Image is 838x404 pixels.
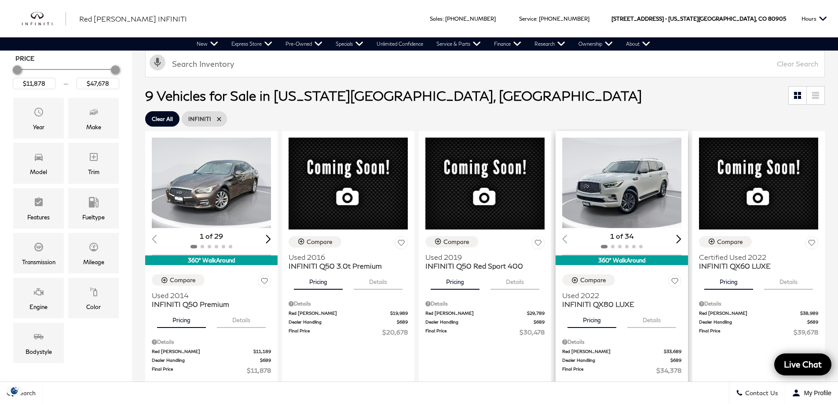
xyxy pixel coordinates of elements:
[22,257,55,267] div: Transmission
[539,15,589,22] a: [PHONE_NUMBER]
[764,270,813,290] button: details tab
[145,255,278,265] div: 360° WalkAround
[487,37,528,51] a: Finance
[27,212,50,222] div: Features
[152,348,253,355] span: Red [PERSON_NAME]
[527,310,545,317] span: $29,789
[562,138,683,228] div: 1 / 2
[668,274,681,291] button: Save Vehicle
[289,253,408,270] a: Used 2016INFINITI Q50 3.0t Premium
[717,238,743,246] div: Compare
[258,274,271,291] button: Save Vehicle
[425,253,538,262] span: Used 2019
[4,386,25,395] section: Click to Open Cookie Consent Modal
[152,138,272,228] div: 1 / 2
[33,105,44,122] span: Year
[289,328,382,337] span: Final Price
[26,347,52,357] div: Bodystyle
[13,98,64,138] div: YearYear
[289,310,390,317] span: Red [PERSON_NAME]
[217,309,266,328] button: details tab
[68,233,119,273] div: MileageMileage
[68,98,119,138] div: MakeMake
[79,14,187,24] a: Red [PERSON_NAME] INFINITI
[490,270,539,290] button: details tab
[425,236,478,247] button: Compare Vehicle
[395,236,408,252] button: Save Vehicle
[699,328,794,337] span: Final Price
[152,300,264,309] span: INFINITI Q50 Premium
[430,15,443,22] span: Sales
[699,138,818,229] img: 2022 INFINITI QX60 LUXE
[382,328,408,337] span: $20,678
[425,262,538,270] span: INFINITI Q50 Red Sport 400
[83,257,104,267] div: Mileage
[704,270,753,290] button: pricing tab
[699,310,800,317] span: Red [PERSON_NAME]
[152,138,272,228] img: 2014 INFINITI Q50 Premium 1
[22,12,66,26] img: INFINITI
[627,309,676,328] button: details tab
[699,319,807,325] span: Dealer Handling
[188,113,211,124] span: INFINITI
[152,357,260,364] span: Dealer Handling
[13,143,64,183] div: ModelModel
[289,319,397,325] span: Dealer Handling
[33,122,44,132] div: Year
[86,302,101,312] div: Color
[88,105,99,122] span: Make
[390,310,408,317] span: $19,989
[82,212,105,222] div: Fueltype
[152,348,271,355] a: Red [PERSON_NAME] $11,189
[152,357,271,364] a: Dealer Handling $689
[68,188,119,229] div: FueltypeFueltype
[556,255,688,265] div: 360° WalkAround
[152,113,173,124] span: Clear All
[13,323,64,363] div: BodystyleBodystyle
[13,278,64,318] div: EngineEngine
[656,366,681,375] span: $34,378
[145,50,825,77] input: Search Inventory
[13,188,64,229] div: FeaturesFeatures
[289,310,408,317] a: Red [PERSON_NAME] $19,989
[425,319,534,325] span: Dealer Handling
[289,253,401,262] span: Used 2016
[699,253,812,262] span: Certified Used 2022
[562,357,681,364] a: Dealer Handling $689
[699,310,818,317] a: Red [PERSON_NAME] $38,989
[370,37,430,51] a: Unlimited Confidence
[562,300,675,309] span: INFINITI QX80 LUXE
[170,276,196,284] div: Compare
[152,366,271,375] a: Final Price $11,878
[329,37,370,51] a: Specials
[157,309,206,328] button: pricing tab
[68,143,119,183] div: TrimTrim
[88,284,99,302] span: Color
[676,235,681,243] div: Next slide
[425,138,545,229] img: 2019 INFINITI Q50 Red Sport 400
[13,62,119,89] div: Price
[699,328,818,337] a: Final Price $39,678
[562,348,681,355] a: Red [PERSON_NAME] $33,689
[531,236,545,252] button: Save Vehicle
[145,87,642,103] span: 9 Vehicles for Sale in [US_STATE][GEOGRAPHIC_DATA], [GEOGRAPHIC_DATA]
[425,310,527,317] span: Red [PERSON_NAME]
[190,37,225,51] a: New
[562,291,675,300] span: Used 2022
[260,357,271,364] span: $689
[528,37,572,51] a: Research
[289,236,341,247] button: Compare Vehicle
[4,386,25,395] img: Opt-Out Icon
[88,149,99,167] span: Trim
[425,310,545,317] a: Red [PERSON_NAME] $29,789
[562,366,681,375] a: Final Price $34,378
[289,300,408,308] div: Pricing Details - INFINITI Q50 3.0t Premium
[68,278,119,318] div: ColorColor
[562,338,681,346] div: Pricing Details - INFINITI QX80 LUXE
[33,240,44,257] span: Transmission
[79,15,187,23] span: Red [PERSON_NAME] INFINITI
[619,37,657,51] a: About
[13,233,64,273] div: TransmissionTransmission
[15,55,117,62] h5: Price
[253,348,271,355] span: $11,189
